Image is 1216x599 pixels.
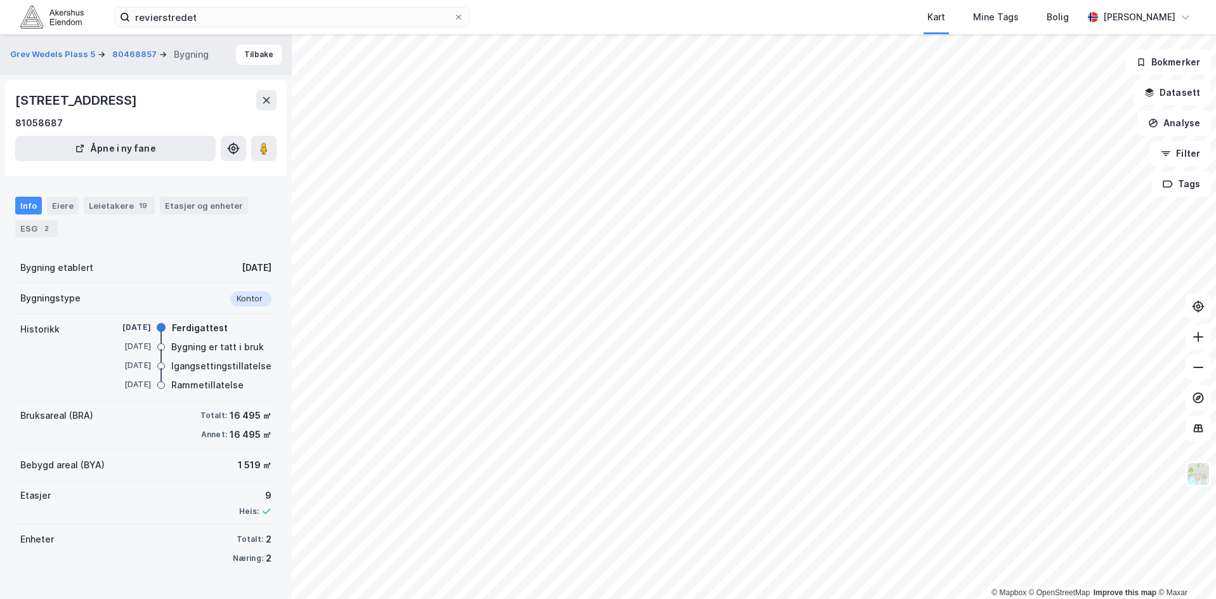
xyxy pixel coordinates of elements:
div: Eiere [47,197,79,214]
img: akershus-eiendom-logo.9091f326c980b4bce74ccdd9f866810c.svg [20,6,84,28]
div: Næring: [233,553,263,563]
div: [STREET_ADDRESS] [15,90,140,110]
div: Heis: [239,506,259,517]
div: Annet: [201,430,227,440]
div: 9 [239,488,271,503]
div: [DATE] [100,341,151,352]
div: Kart [927,10,945,25]
button: Grev Wedels Plass 5 [10,48,98,61]
div: [DATE] [100,379,151,390]
div: 16 495 ㎡ [230,427,271,442]
button: Tilbake [236,44,282,65]
div: Bygning etablert [20,260,93,275]
div: Bebygd areal (BYA) [20,457,105,473]
button: Filter [1150,141,1211,166]
img: Z [1186,462,1210,486]
div: Etasjer og enheter [165,200,243,211]
div: Bruksareal (BRA) [20,408,93,423]
div: Bolig [1047,10,1069,25]
div: [DATE] [242,260,271,275]
a: Mapbox [991,588,1026,597]
a: Improve this map [1094,588,1156,597]
iframe: Chat Widget [1153,538,1216,599]
div: [DATE] [100,360,151,371]
div: Mine Tags [973,10,1019,25]
div: Totalt: [237,534,263,544]
div: Bygningstype [20,291,81,306]
div: Enheter [20,532,54,547]
div: Ferdigattest [172,320,228,336]
div: 19 [136,199,150,212]
button: Åpne i ny fane [15,136,216,161]
button: Tags [1152,171,1211,197]
div: Info [15,197,42,214]
div: Totalt: [200,411,227,421]
div: Rammetillatelse [171,378,244,393]
div: 16 495 ㎡ [230,408,271,423]
div: 2 [40,222,53,235]
div: 2 [266,551,271,566]
input: Søk på adresse, matrikkel, gårdeiere, leietakere eller personer [130,8,454,27]
div: 1 519 ㎡ [238,457,271,473]
div: 2 [266,532,271,547]
div: [PERSON_NAME] [1103,10,1175,25]
div: Historikk [20,322,60,337]
div: Leietakere [84,197,155,214]
div: ESG [15,220,58,237]
div: 81058687 [15,115,63,131]
div: Bygning [174,47,209,62]
button: Analyse [1137,110,1211,136]
button: Bokmerker [1125,49,1211,75]
button: 80468857 [112,48,159,61]
button: Datasett [1134,80,1211,105]
div: [DATE] [100,322,151,333]
div: Etasjer [20,488,51,503]
div: Igangsettingstillatelse [171,359,271,374]
div: Bygning er tatt i bruk [171,339,264,355]
div: Kontrollprogram for chat [1153,538,1216,599]
a: OpenStreetMap [1029,588,1090,597]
